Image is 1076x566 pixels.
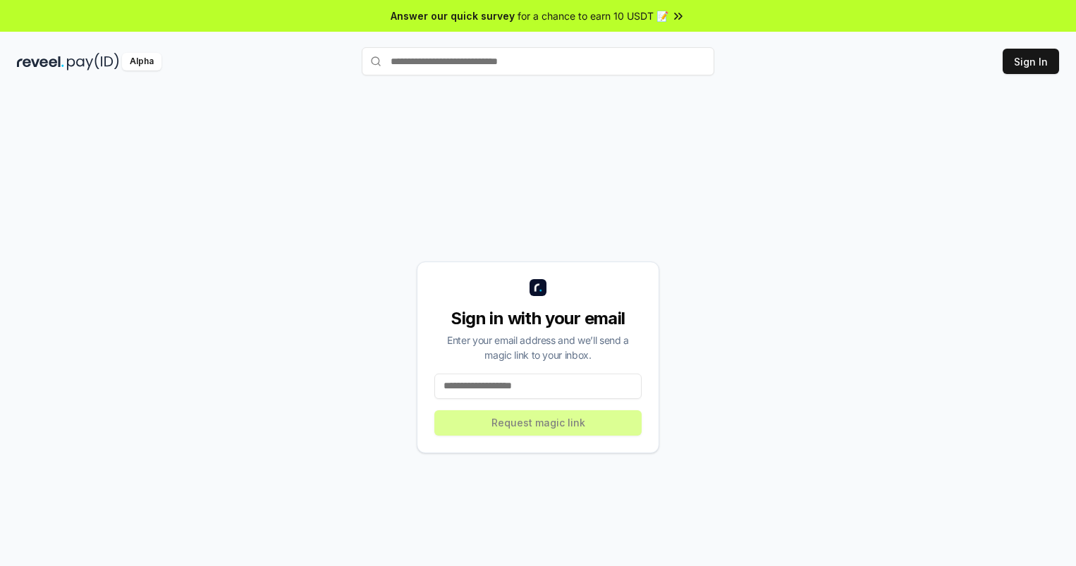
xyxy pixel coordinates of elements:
img: reveel_dark [17,53,64,70]
img: logo_small [530,279,546,296]
div: Alpha [122,53,161,70]
span: for a chance to earn 10 USDT 📝 [518,8,668,23]
button: Sign In [1003,49,1059,74]
div: Enter your email address and we’ll send a magic link to your inbox. [434,333,642,362]
div: Sign in with your email [434,307,642,330]
span: Answer our quick survey [391,8,515,23]
img: pay_id [67,53,119,70]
